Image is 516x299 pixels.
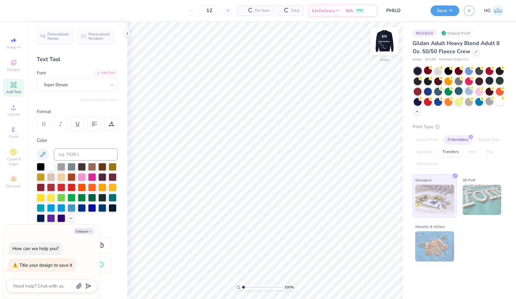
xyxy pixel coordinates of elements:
[492,5,504,17] img: Nola Gabbard
[346,8,353,14] span: N/A
[19,262,72,268] div: Title your design to save it
[415,231,454,262] img: Metallic & Glitter
[425,57,436,62] span: # G180
[439,57,469,62] span: Minimum Order: 12 +
[357,8,363,13] span: FREE
[37,70,46,76] label: Font
[54,148,118,161] input: e.g. 7428 c
[380,57,389,63] div: Front
[412,135,442,145] div: Screen Print
[412,40,500,55] span: Gildan Adult Heavy Blend Adult 8 Oz. 50/50 Fleece Crew
[484,5,504,17] a: NG
[464,148,481,157] div: Vinyl
[463,185,502,215] img: 3D Puff
[412,160,442,169] div: Rhinestones
[382,5,426,17] input: Untitled Design
[8,112,20,117] span: Upload
[438,148,463,157] div: Transfers
[284,284,294,290] span: 100 %
[440,29,473,37] div: Original Proof
[198,5,221,16] input: – –
[415,185,454,215] img: Standard
[88,32,110,41] span: Personalized Numbers
[412,29,437,37] div: # 513301A
[463,177,475,183] span: 3D Puff
[9,134,18,139] span: Greek
[444,135,472,145] div: Embroidery
[431,5,459,16] button: Save
[47,32,69,41] span: Personalized Names
[37,55,118,63] div: Text Tool
[483,148,497,157] div: Foil
[415,177,431,183] span: Standard
[412,148,437,157] div: Applique
[6,184,21,189] span: Decorate
[37,108,118,115] div: Format
[412,123,504,130] div: Print Type
[3,157,24,166] span: Clipart & logos
[80,97,118,102] button: Switch to Greek Letters
[415,223,445,230] span: Metallic & Glitter
[7,67,20,72] span: Designs
[94,70,118,76] div: Add Font
[7,45,21,50] span: Image AI
[412,57,422,62] span: Gildan
[312,8,335,14] span: Est. Delivery
[372,29,397,53] img: Front
[37,137,118,144] div: Color
[6,89,21,94] span: Add Text
[12,245,59,252] div: How can we help you?
[255,8,269,14] span: Per Item
[484,7,491,14] span: NG
[291,8,300,14] span: Total
[474,135,503,145] div: Digital Print
[74,228,94,234] button: Collapse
